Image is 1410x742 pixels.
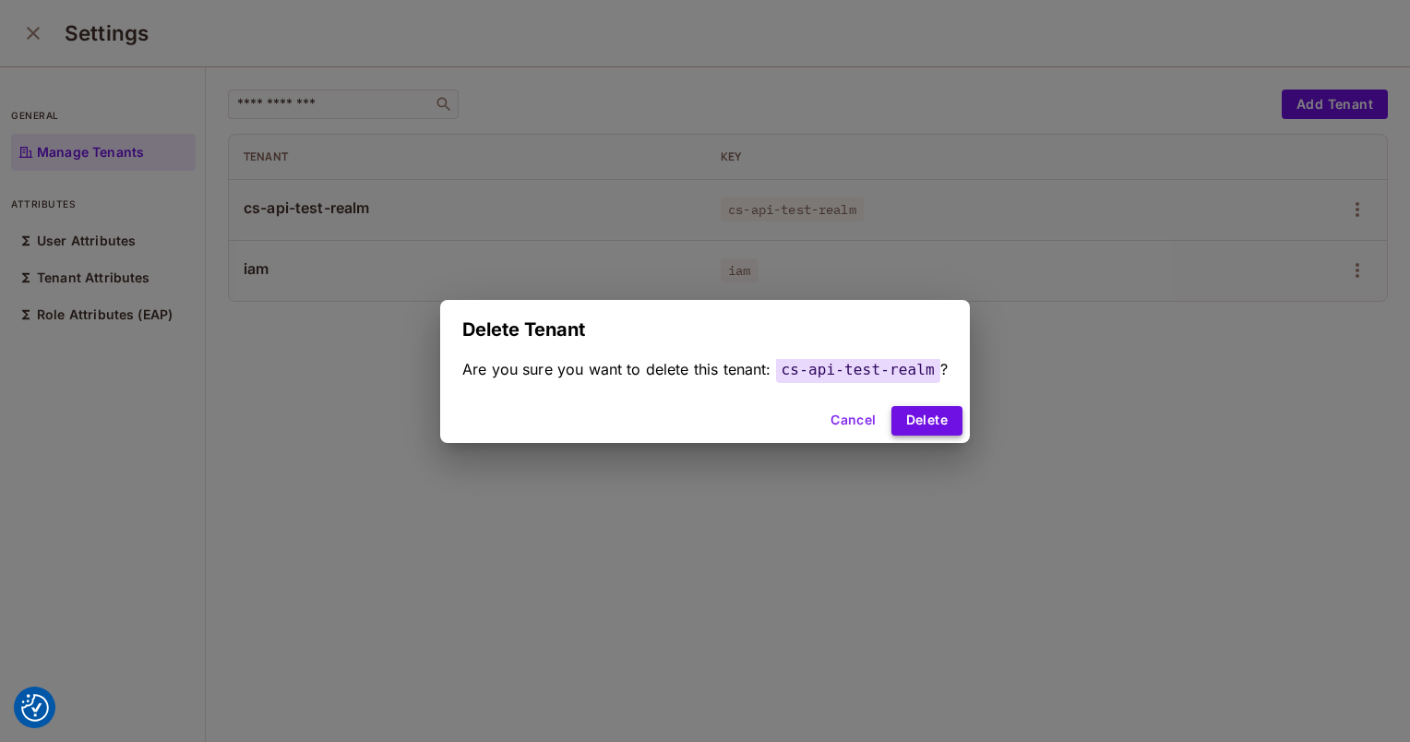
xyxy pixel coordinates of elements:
button: Consent Preferences [21,694,49,722]
img: Revisit consent button [21,694,49,722]
button: Cancel [823,406,883,436]
span: Are you sure you want to delete this tenant: [462,360,771,378]
div: ? [462,359,948,380]
h2: Delete Tenant [440,300,970,359]
button: Delete [891,406,962,436]
span: cs-api-test-realm [776,356,940,383]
